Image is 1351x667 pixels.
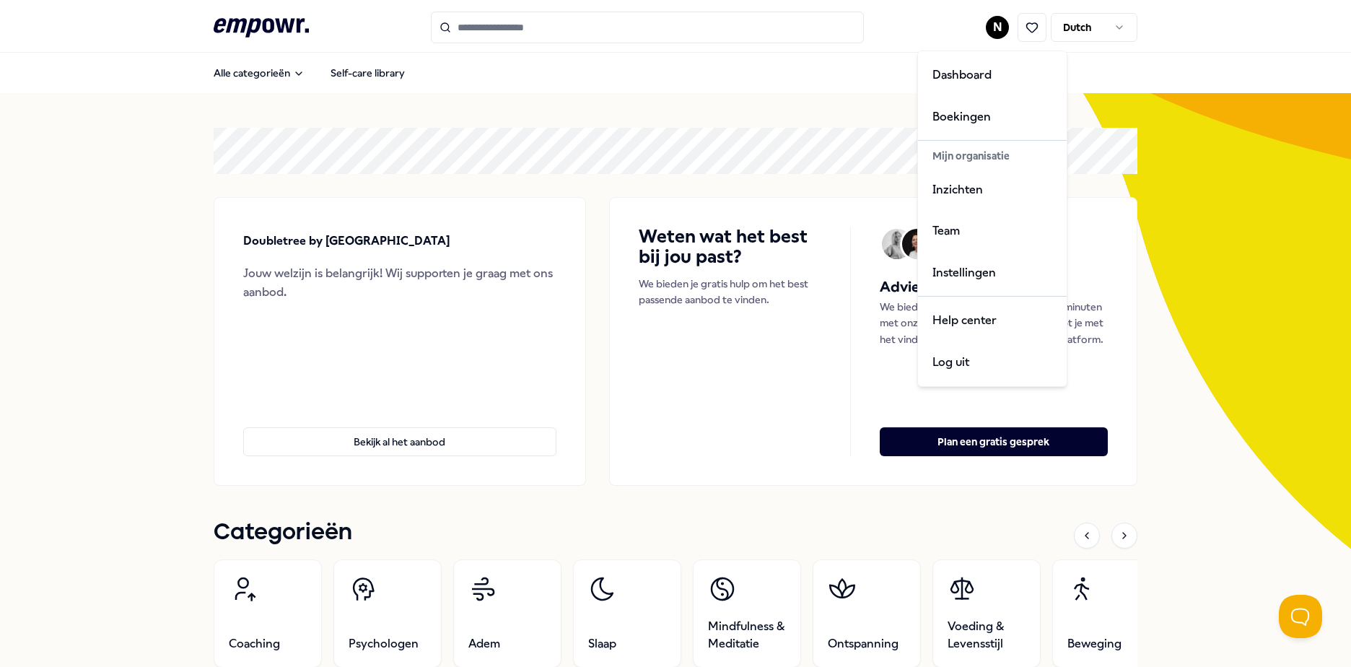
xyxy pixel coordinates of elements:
[921,169,1064,211] a: Inzichten
[921,341,1064,383] div: Log uit
[921,252,1064,294] a: Instellingen
[921,210,1064,252] a: Team
[921,300,1064,341] a: Help center
[921,54,1064,96] a: Dashboard
[921,96,1064,138] a: Boekingen
[917,51,1067,387] div: N
[921,144,1064,168] div: Mijn organisatie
